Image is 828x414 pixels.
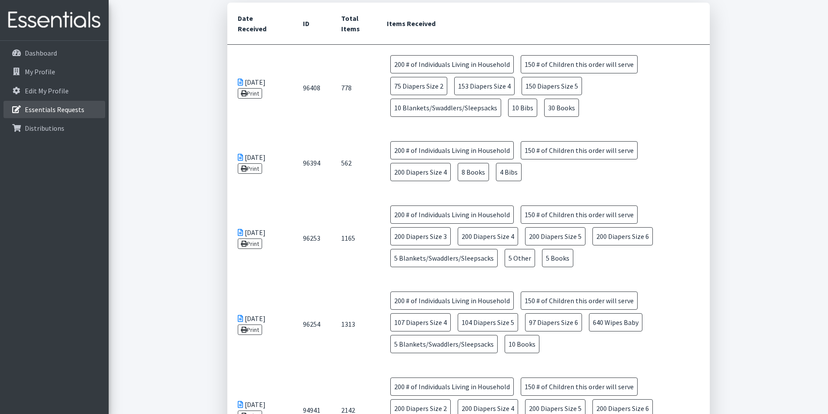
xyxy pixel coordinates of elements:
p: Essentials Requests [25,105,84,114]
a: Print [238,163,263,174]
span: 150 # of Children this order will serve [521,378,638,396]
span: 640 Wipes Baby [589,313,642,331]
a: Distributions [3,119,105,137]
a: My Profile [3,63,105,80]
th: ID [293,3,331,45]
th: Total Items [331,3,376,45]
span: 200 Diapers Size 4 [458,227,518,245]
td: 1313 [331,281,376,367]
span: 104 Diapers Size 5 [458,313,518,331]
a: Print [238,88,263,99]
td: 1165 [331,195,376,281]
td: [DATE] [227,45,293,131]
a: Print [238,325,263,335]
span: 5 Books [542,249,573,267]
span: 150 Diapers Size 5 [522,77,582,95]
p: Distributions [25,124,64,132]
span: 200 # of Individuals Living in Household [390,291,514,310]
td: 96408 [293,45,331,131]
a: Dashboard [3,44,105,62]
a: Edit My Profile [3,82,105,99]
td: [DATE] [227,195,293,281]
th: Date Received [227,3,293,45]
td: 778 [331,45,376,131]
span: 5 Blankets/Swaddlers/Sleepsacks [390,249,498,267]
span: 200 Diapers Size 3 [390,227,451,245]
td: 96254 [293,281,331,367]
span: 10 Bibs [508,99,537,117]
span: 8 Books [458,163,489,181]
a: Print [238,238,263,249]
span: 150 # of Children this order will serve [521,141,638,159]
span: 150 # of Children this order will serve [521,55,638,73]
span: 10 Books [505,335,539,353]
span: 200 # of Individuals Living in Household [390,141,514,159]
th: Items Received [376,3,710,45]
td: [DATE] [227,131,293,195]
td: 96253 [293,195,331,281]
p: My Profile [25,67,55,76]
span: 150 # of Children this order will serve [521,291,638,310]
span: 200 Diapers Size 4 [390,163,451,181]
td: [DATE] [227,281,293,367]
span: 97 Diapers Size 6 [525,313,582,331]
span: 107 Diapers Size 4 [390,313,451,331]
span: 153 Diapers Size 4 [454,77,515,95]
span: 200 Diapers Size 6 [592,227,653,245]
p: Dashboard [25,49,57,57]
td: 562 [331,131,376,195]
span: 5 Other [505,249,535,267]
span: 200 # of Individuals Living in Household [390,378,514,396]
a: Essentials Requests [3,101,105,118]
span: 150 # of Children this order will serve [521,205,638,224]
p: Edit My Profile [25,86,69,95]
td: 96394 [293,131,331,195]
span: 200 Diapers Size 5 [525,227,585,245]
span: 75 Diapers Size 2 [390,77,447,95]
span: 200 # of Individuals Living in Household [390,205,514,224]
span: 4 Bibs [496,163,522,181]
span: 10 Blankets/Swaddlers/Sleepsacks [390,99,501,117]
span: 5 Blankets/Swaddlers/Sleepsacks [390,335,498,353]
img: HumanEssentials [3,6,105,35]
span: 30 Books [544,99,579,117]
span: 200 # of Individuals Living in Household [390,55,514,73]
